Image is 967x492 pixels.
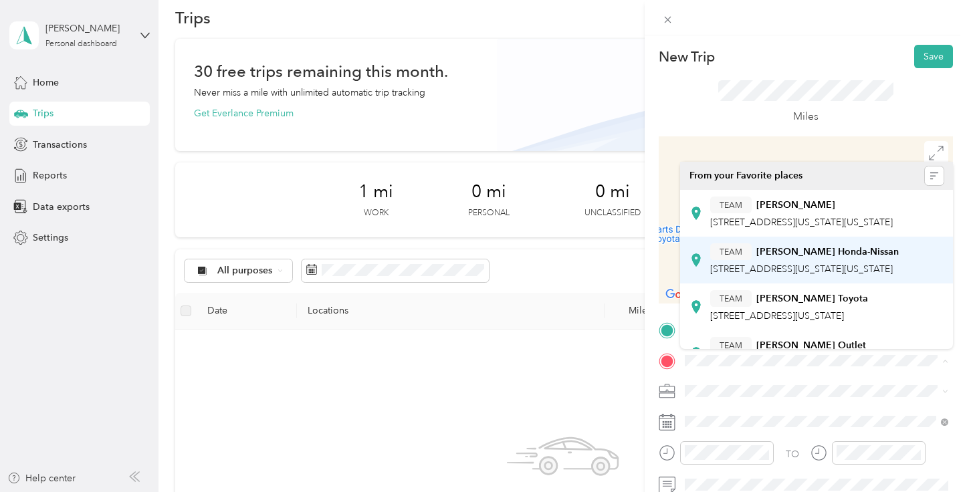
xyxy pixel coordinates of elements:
span: TEAM [720,293,742,305]
span: TEAM [720,246,742,258]
iframe: Everlance-gr Chat Button Frame [892,417,967,492]
p: Miles [793,108,819,125]
span: [STREET_ADDRESS][US_STATE][US_STATE] [710,263,893,275]
div: TO [786,447,799,461]
strong: [PERSON_NAME] Honda-Nissan [756,246,899,258]
button: TEAM [710,337,752,354]
button: TEAM [710,243,752,260]
button: TEAM [710,290,752,307]
a: Open this area in Google Maps (opens a new window) [662,286,706,303]
span: [STREET_ADDRESS][US_STATE] [710,310,844,322]
button: TEAM [710,197,752,213]
strong: [PERSON_NAME] Outlet [756,340,866,352]
span: TEAM [720,199,742,211]
img: Google [662,286,706,303]
span: TEAM [720,340,742,352]
strong: [PERSON_NAME] [756,199,835,211]
button: Save [914,45,953,68]
span: [STREET_ADDRESS][US_STATE][US_STATE] [710,217,893,228]
span: From your Favorite places [689,170,802,182]
p: New Trip [659,47,715,66]
strong: [PERSON_NAME] Toyota [756,293,868,305]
